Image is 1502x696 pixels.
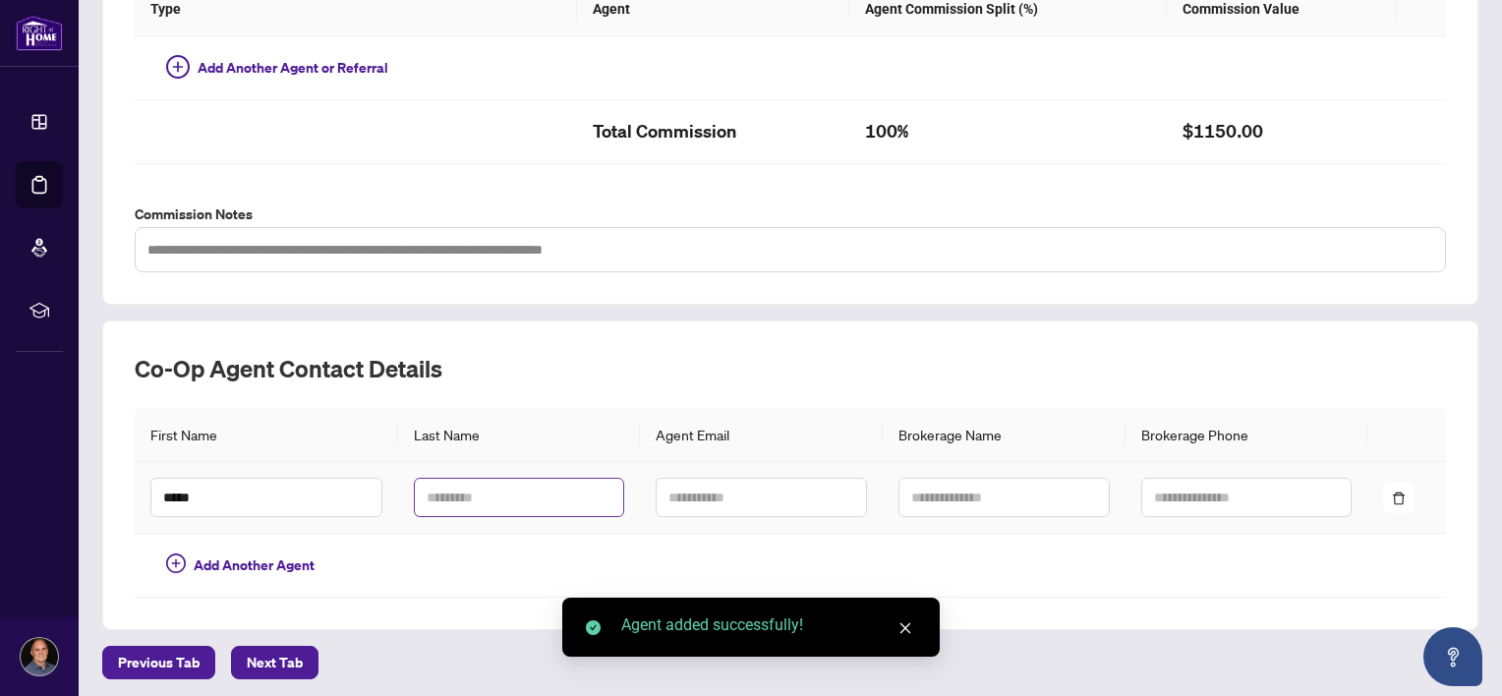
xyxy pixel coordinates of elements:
[198,57,388,79] span: Add Another Agent or Referral
[640,408,883,462] th: Agent Email
[1126,408,1368,462] th: Brokerage Phone
[621,613,916,637] div: Agent added successfully!
[166,553,186,573] span: plus-circle
[883,408,1126,462] th: Brokerage Name
[135,408,398,462] th: First Name
[586,620,601,635] span: check-circle
[135,203,1446,225] label: Commission Notes
[135,353,1446,384] h2: Co-op Agent Contact Details
[247,647,303,678] span: Next Tab
[1423,627,1482,686] button: Open asap
[150,52,404,84] button: Add Another Agent or Referral
[102,646,215,679] button: Previous Tab
[150,550,330,581] button: Add Another Agent
[1392,492,1406,505] span: delete
[398,408,641,462] th: Last Name
[118,647,200,678] span: Previous Tab
[593,116,833,147] h2: Total Commission
[21,638,58,675] img: Profile Icon
[898,621,912,635] span: close
[865,116,1151,147] h2: 100%
[1183,116,1381,147] h2: $1150.00
[895,617,916,639] a: Close
[16,15,63,51] img: logo
[166,55,190,79] span: plus-circle
[231,646,318,679] button: Next Tab
[194,554,315,576] span: Add Another Agent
